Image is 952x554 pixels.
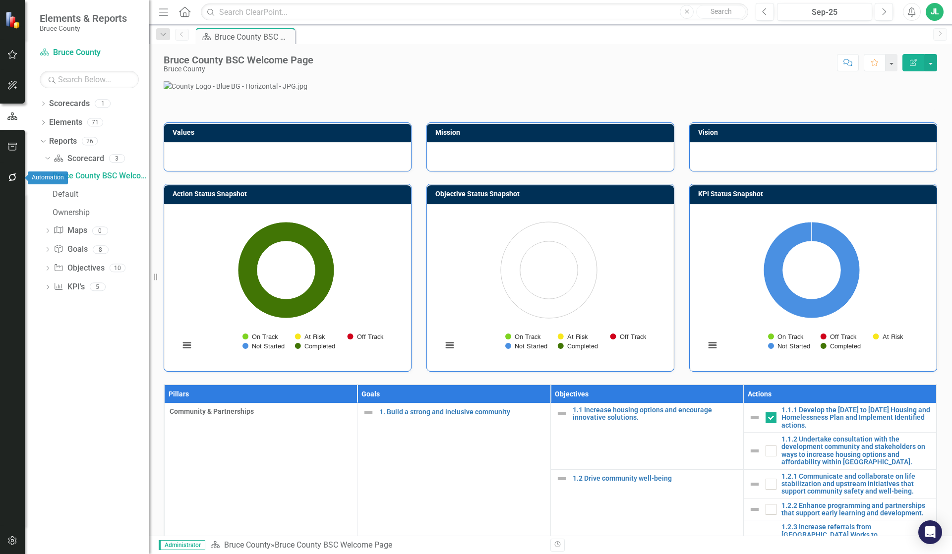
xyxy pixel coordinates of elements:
span: Administrator [159,540,205,550]
img: Not Defined [749,478,761,490]
a: 1.1.1 Develop the [DATE] to [DATE] Housing and Homelessness Plan and Implement Identified actions. [781,406,931,429]
img: Not Defined [556,408,568,420]
button: View chart menu, Chart [180,338,194,352]
div: Bruce County BSC Welcome Page [275,540,392,550]
button: Show On Track [768,333,804,340]
button: Show At Risk [873,333,903,340]
a: 1.2.1 Communicate and collaborate on life stabilization and upstream initiatives that support com... [781,473,931,496]
button: Show Not Started [242,342,284,350]
svg: Interactive chart [700,212,923,361]
td: Double-Click to Edit Right Click for Context Menu [550,403,743,469]
td: Double-Click to Edit Right Click for Context Menu [743,432,936,469]
button: Show On Track [505,333,541,340]
a: Reports [49,136,77,147]
div: Bruce County BSC Welcome Page [53,171,149,180]
a: 1.1 Increase housing options and encourage innovative solutions. [573,406,738,422]
div: 0 [92,226,108,235]
span: Elements & Reports [40,12,127,24]
div: 26 [82,137,98,145]
div: Chart. Highcharts interactive chart. [175,212,401,361]
h3: Vision [698,129,932,136]
span: Community & Partnerships [170,406,352,416]
a: 1.2.2 Enhance programming and partnerships that support early learning and development. [781,502,931,517]
img: Not Defined [749,445,761,457]
button: View chart menu, Chart [443,338,457,352]
a: KPI's [54,281,84,293]
input: Search Below... [40,71,139,88]
div: Default [53,190,149,199]
h3: Values [173,129,406,136]
a: Scorecards [49,98,90,110]
a: Elements [49,117,82,128]
path: Completed, 13. [238,222,334,318]
button: Show Off Track [610,333,646,340]
h3: Action Status Snapshot [173,190,406,198]
button: View chart menu, Chart [706,338,719,352]
button: Show On Track [242,333,278,340]
h3: Objective Status Snapshot [435,190,669,198]
div: » [210,540,543,551]
button: Show Off Track [821,333,856,340]
div: 5 [90,283,106,291]
a: Default [50,186,149,202]
button: Show Completed [295,342,335,350]
a: Scorecard [54,153,104,165]
div: 3 [109,154,125,163]
img: County Logo - Blue BG - Horizontal - JPG.jpg [164,81,937,91]
button: Show Completed [821,342,861,350]
svg: Interactive chart [437,212,660,361]
button: Show Not Started [505,342,547,350]
a: Bruce County [40,47,139,58]
button: Show At Risk [558,333,588,340]
button: Show At Risk [295,333,325,340]
button: Search [696,5,746,19]
td: Double-Click to Edit Right Click for Context Menu [743,403,936,432]
a: 1. Build a strong and inclusive community [379,408,545,416]
div: 71 [87,118,103,127]
img: ClearPoint Strategy [5,11,22,28]
a: Maps [54,225,87,236]
div: Open Intercom Messenger [918,520,942,544]
div: Chart. Highcharts interactive chart. [437,212,663,361]
div: Bruce County BSC Welcome Page [215,31,293,43]
td: Double-Click to Edit Right Click for Context Menu [743,469,936,499]
img: Not Defined [362,406,374,418]
button: Sep-25 [777,3,872,21]
button: Show Not Started [768,342,810,350]
div: 8 [93,245,109,254]
img: Not Defined [749,503,761,515]
a: 1.2 Drive community well-being [573,475,738,482]
img: Not Defined [556,473,568,485]
div: Bruce County BSC Welcome Page [164,55,313,65]
svg: Interactive chart [175,212,398,361]
input: Search ClearPoint... [201,3,748,21]
span: Search [711,7,732,15]
div: 1 [95,100,111,108]
a: 1.1.2 Undertake consultation with the development community and stakeholders on ways to increase ... [781,436,931,466]
path: Not Started, 2. [764,222,860,318]
h3: KPI Status Snapshot [698,190,932,198]
button: Show Completed [558,342,598,350]
div: Ownership [53,208,149,217]
a: Bruce County [224,540,271,550]
img: Not Defined [749,412,761,424]
button: Show Off Track [348,333,383,340]
div: 10 [110,264,125,273]
div: Automation [28,171,68,184]
div: Bruce County [164,65,313,73]
button: JL [926,3,944,21]
a: Objectives [54,263,104,274]
a: Goals [54,244,87,255]
td: Double-Click to Edit Right Click for Context Menu [743,499,936,520]
h3: Mission [435,129,669,136]
a: Ownership [50,204,149,220]
div: Chart. Highcharts interactive chart. [700,212,926,361]
small: Bruce County [40,24,127,32]
a: Bruce County BSC Welcome Page [50,167,149,183]
div: Sep-25 [780,6,869,18]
